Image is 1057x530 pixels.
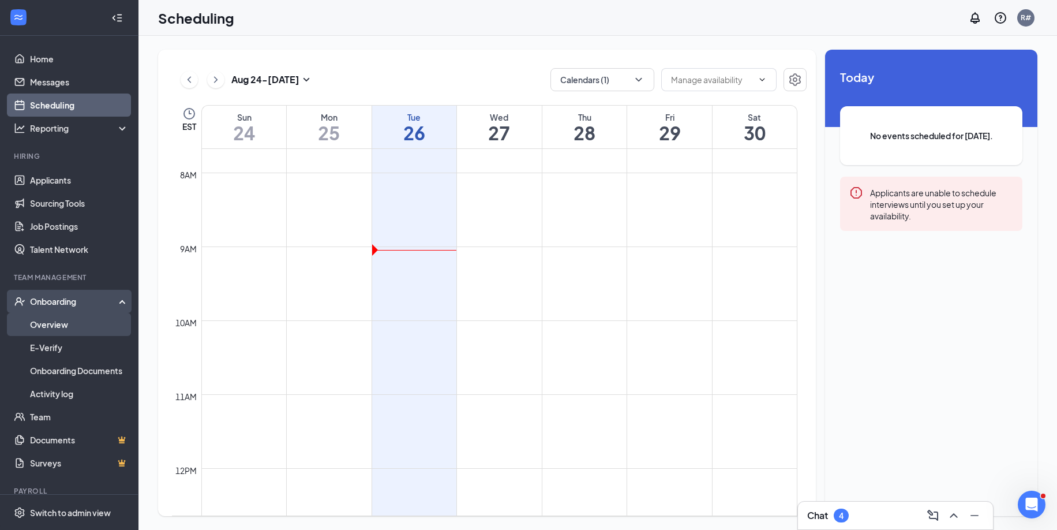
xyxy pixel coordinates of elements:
[633,74,644,85] svg: ChevronDown
[965,506,984,525] button: Minimize
[173,464,199,477] div: 12pm
[13,12,24,23] svg: WorkstreamLogo
[30,94,129,117] a: Scheduling
[713,106,797,148] a: August 30, 2025
[202,111,286,123] div: Sun
[181,71,198,88] button: ChevronLeft
[870,186,1013,222] div: Applicants are unable to schedule interviews until you set up your availability.
[287,111,372,123] div: Mon
[542,123,627,143] h1: 28
[299,73,313,87] svg: SmallChevronDown
[30,428,129,451] a: DocumentsCrown
[968,509,981,522] svg: Minimize
[849,186,863,200] svg: Error
[30,507,111,518] div: Switch to admin view
[924,506,942,525] button: ComposeMessage
[713,123,797,143] h1: 30
[183,73,195,87] svg: ChevronLeft
[30,192,129,215] a: Sourcing Tools
[30,359,129,382] a: Onboarding Documents
[926,509,940,522] svg: ComposeMessage
[994,11,1007,25] svg: QuestionInfo
[784,68,807,91] button: Settings
[457,123,542,143] h1: 27
[30,313,129,336] a: Overview
[30,169,129,192] a: Applicants
[210,73,222,87] svg: ChevronRight
[202,123,286,143] h1: 24
[542,106,627,148] a: August 28, 2025
[947,509,961,522] svg: ChevronUp
[14,507,25,518] svg: Settings
[542,111,627,123] div: Thu
[372,106,457,148] a: August 26, 2025
[807,509,828,522] h3: Chat
[30,47,129,70] a: Home
[627,106,712,148] a: August 29, 2025
[863,129,999,142] span: No events scheduled for [DATE].
[671,73,753,86] input: Manage availability
[713,111,797,123] div: Sat
[30,70,129,94] a: Messages
[30,122,129,134] div: Reporting
[758,75,767,84] svg: ChevronDown
[372,123,457,143] h1: 26
[178,169,199,181] div: 8am
[14,296,25,307] svg: UserCheck
[457,106,542,148] a: August 27, 2025
[30,336,129,359] a: E-Verify
[30,405,129,428] a: Team
[30,238,129,261] a: Talent Network
[14,273,126,282] div: Team Management
[14,122,25,134] svg: Analysis
[158,8,234,28] h1: Scheduling
[182,121,196,132] span: EST
[372,111,457,123] div: Tue
[182,107,196,121] svg: Clock
[287,106,372,148] a: August 25, 2025
[550,68,654,91] button: Calendars (1)ChevronDown
[788,73,802,87] svg: Settings
[207,71,224,88] button: ChevronRight
[30,215,129,238] a: Job Postings
[173,316,199,329] div: 10am
[231,73,299,86] h3: Aug 24 - [DATE]
[173,390,199,403] div: 11am
[202,106,286,148] a: August 24, 2025
[840,68,1022,86] span: Today
[944,506,963,525] button: ChevronUp
[1021,13,1031,23] div: R#
[1018,491,1045,518] iframe: Intercom live chat
[627,123,712,143] h1: 29
[30,382,129,405] a: Activity log
[14,486,126,496] div: Payroll
[111,12,123,24] svg: Collapse
[839,511,844,521] div: 4
[627,111,712,123] div: Fri
[14,151,126,161] div: Hiring
[178,242,199,255] div: 9am
[30,451,129,475] a: SurveysCrown
[30,296,119,307] div: Onboarding
[457,111,542,123] div: Wed
[968,11,982,25] svg: Notifications
[287,123,372,143] h1: 25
